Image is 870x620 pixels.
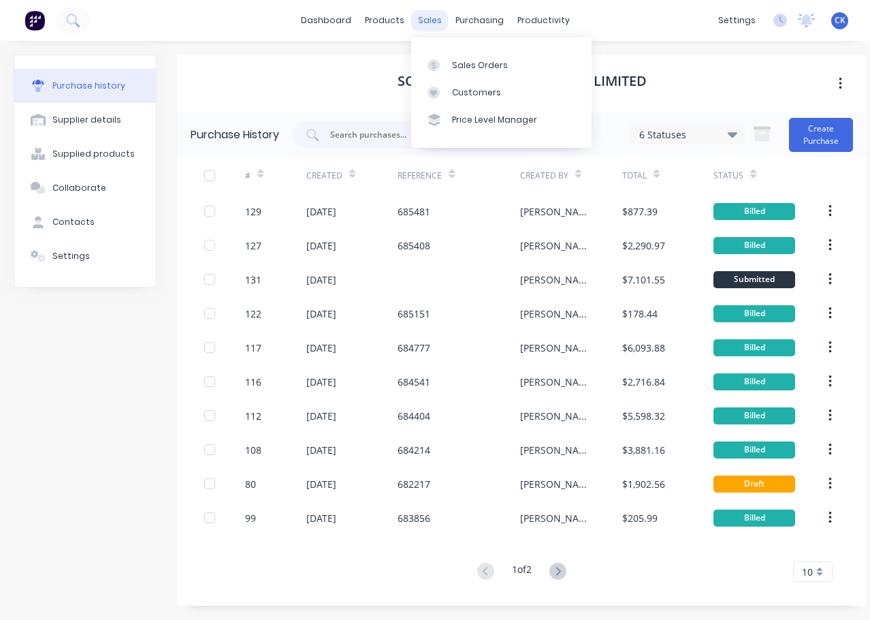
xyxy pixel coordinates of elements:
[713,441,795,459] div: Billed
[398,238,430,253] div: 685408
[835,14,845,27] span: CK
[713,339,795,356] div: Billed
[245,170,251,182] div: #
[622,511,658,525] div: $205.99
[306,170,342,182] div: Created
[622,204,658,219] div: $877.39
[411,79,592,106] a: Customers
[713,271,795,288] div: Submitted
[245,307,261,321] div: 122
[245,273,261,287] div: 131
[713,407,795,424] div: Billed
[14,239,156,273] button: Settings
[511,10,577,31] div: productivity
[713,305,795,322] div: Billed
[306,477,336,491] div: [DATE]
[52,182,106,194] div: Collaborate
[245,341,261,355] div: 117
[622,477,665,491] div: $1,902.56
[398,341,430,355] div: 684777
[306,409,336,423] div: [DATE]
[622,273,665,287] div: $7,101.55
[622,409,665,423] div: $5,598.32
[306,307,336,321] div: [DATE]
[25,10,45,31] img: Factory
[245,511,256,525] div: 99
[789,118,853,152] button: Create Purchase
[245,204,261,219] div: 129
[358,10,411,31] div: products
[52,148,135,160] div: Supplied products
[802,565,813,579] span: 10
[398,307,430,321] div: 685151
[306,238,336,253] div: [DATE]
[711,10,762,31] div: settings
[411,51,592,78] a: Sales Orders
[14,69,156,103] button: Purchase history
[713,373,795,390] div: Billed
[520,409,595,423] div: [PERSON_NAME]
[713,203,795,220] div: Billed
[306,375,336,389] div: [DATE]
[452,59,508,72] div: Sales Orders
[520,341,595,355] div: [PERSON_NAME]
[14,137,156,171] button: Supplied products
[520,273,595,287] div: [PERSON_NAME]
[398,73,647,89] h1: Southern Sheet & Coil Pty Limited
[713,170,743,182] div: Status
[622,238,665,253] div: $2,290.97
[622,375,665,389] div: $2,716.84
[398,170,442,182] div: Reference
[398,443,430,457] div: 684214
[713,476,795,493] div: Draft
[622,307,658,321] div: $178.44
[245,443,261,457] div: 108
[622,170,647,182] div: Total
[52,114,121,126] div: Supplier details
[713,510,795,527] div: Billed
[245,409,261,423] div: 112
[639,127,737,141] div: 6 Statuses
[14,103,156,137] button: Supplier details
[52,80,125,92] div: Purchase history
[713,237,795,254] div: Billed
[245,238,261,253] div: 127
[398,375,430,389] div: 684541
[512,562,532,582] div: 1 of 2
[520,204,595,219] div: [PERSON_NAME]
[452,87,501,99] div: Customers
[294,10,358,31] a: dashboard
[520,307,595,321] div: [PERSON_NAME]
[52,250,90,262] div: Settings
[449,10,511,31] div: purchasing
[245,477,256,491] div: 80
[520,170,568,182] div: Created By
[245,375,261,389] div: 116
[306,273,336,287] div: [DATE]
[520,477,595,491] div: [PERSON_NAME]
[14,171,156,205] button: Collaborate
[191,127,279,143] div: Purchase History
[411,10,449,31] div: sales
[398,477,430,491] div: 682217
[520,443,595,457] div: [PERSON_NAME]
[398,511,430,525] div: 683856
[622,341,665,355] div: $6,093.88
[622,443,665,457] div: $3,881.16
[306,204,336,219] div: [DATE]
[520,375,595,389] div: [PERSON_NAME]
[520,511,595,525] div: [PERSON_NAME]
[14,205,156,239] button: Contacts
[52,216,95,228] div: Contacts
[306,443,336,457] div: [DATE]
[398,409,430,423] div: 684404
[329,128,442,142] input: Search purchases...
[411,106,592,134] a: Price Level Manager
[306,511,336,525] div: [DATE]
[520,238,595,253] div: [PERSON_NAME]
[452,114,537,126] div: Price Level Manager
[306,341,336,355] div: [DATE]
[398,204,430,219] div: 685481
